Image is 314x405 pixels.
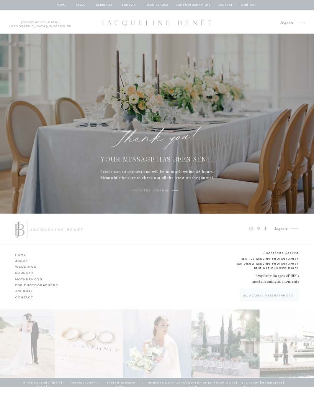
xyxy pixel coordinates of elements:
[21,21,59,24] a: [GEOGRAPHIC_DATA]
[250,273,299,285] p: Exquisite images of life’s most meaningful moments
[15,294,45,299] a: CONTACT
[15,264,45,268] a: Weddings
[15,258,45,262] a: ABOUT
[10,25,47,28] a: [GEOGRAPHIC_DATA]
[75,3,87,8] a: about
[141,381,145,386] a: |
[103,127,211,152] h1: Thank you!
[97,49,217,119] iframe: M5rKu4kUTh4
[15,270,45,274] a: Boudoir
[70,381,97,386] a: privacy policy
[242,381,286,386] a: | Video by [PERSON_NAME] Studio
[15,252,45,256] a: HOME
[270,225,288,232] a: Inquire
[241,293,296,298] a: @jacquelinebenetphoto
[15,288,54,293] a: journal
[221,250,299,254] h2: Locations Served
[96,169,218,183] h1: I can't wait to connect and will be in touch within 48 hours. Meanwhile be sure to check out all ...
[212,262,299,266] a: San Diego Wedding Photographer
[95,3,113,8] a: Weddings
[218,3,234,8] a: journal
[131,188,172,193] a: read the JOURNAL
[7,21,74,24] p: | | Worldwide
[15,282,62,287] a: for photographers
[221,266,299,271] h2: Destinations Worldwide
[96,381,100,386] a: |
[94,155,220,166] a: Your message has been sent.
[240,3,257,8] a: contact
[221,257,299,261] a: Seattle Wedding Photographer
[122,3,137,8] a: BOUDOIR
[177,3,211,8] a: for photographers
[276,19,294,26] a: Inquire
[57,3,67,8] a: home
[19,381,70,384] p: © [PERSON_NAME] [DATE] - [DATE] |
[147,3,168,8] a: Motherhood
[144,381,242,386] a: branding & template customization by [PERSON_NAME] design
[101,381,140,386] a: template design by tonic
[15,276,45,281] a: Motherhood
